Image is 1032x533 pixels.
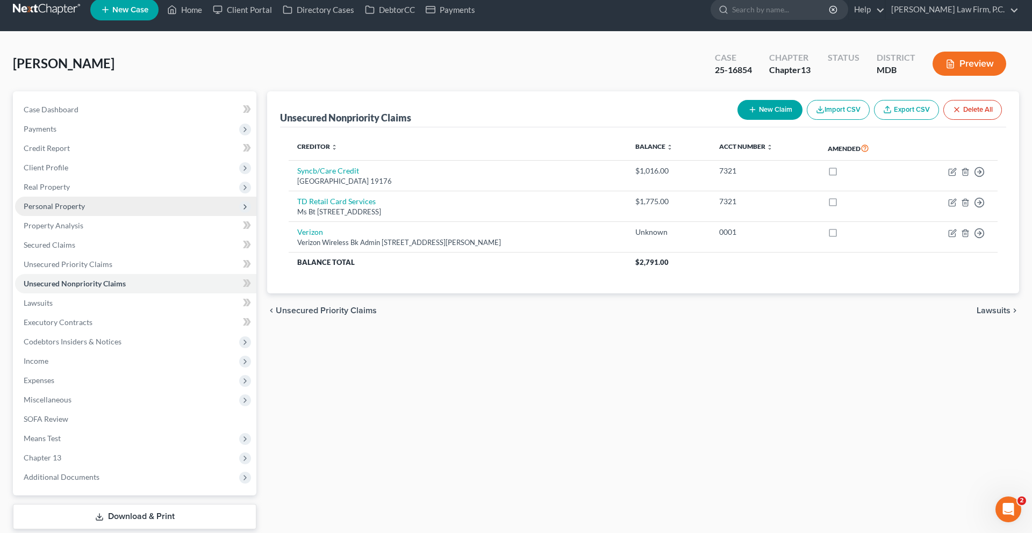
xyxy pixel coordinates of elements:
[635,165,702,176] div: $1,016.00
[15,100,256,119] a: Case Dashboard
[877,64,915,76] div: MDB
[1017,496,1026,505] span: 2
[24,434,61,443] span: Means Test
[24,337,121,346] span: Codebtors Insiders & Notices
[15,235,256,255] a: Secured Claims
[15,274,256,293] a: Unsecured Nonpriority Claims
[635,227,702,237] div: Unknown
[24,182,70,191] span: Real Property
[719,165,811,176] div: 7321
[24,124,56,133] span: Payments
[13,55,114,71] span: [PERSON_NAME]
[24,472,99,481] span: Additional Documents
[276,306,377,315] span: Unsecured Priority Claims
[297,237,618,248] div: Verizon Wireless Bk Admin [STREET_ADDRESS][PERSON_NAME]
[719,142,773,150] a: Acct Number unfold_more
[715,52,752,64] div: Case
[15,409,256,429] a: SOFA Review
[15,139,256,158] a: Credit Report
[877,52,915,64] div: District
[977,306,1010,315] span: Lawsuits
[13,504,256,529] a: Download & Print
[24,105,78,114] span: Case Dashboard
[24,201,85,211] span: Personal Property
[331,144,338,150] i: unfold_more
[801,64,811,75] span: 13
[24,376,54,385] span: Expenses
[715,64,752,76] div: 25-16854
[297,207,618,217] div: Ms Bt [STREET_ADDRESS]
[15,216,256,235] a: Property Analysis
[24,453,61,462] span: Chapter 13
[819,136,909,161] th: Amended
[267,306,377,315] button: chevron_left Unsecured Priority Claims
[280,111,411,124] div: Unsecured Nonpriority Claims
[297,176,618,186] div: [GEOGRAPHIC_DATA] 19176
[635,142,673,150] a: Balance unfold_more
[24,318,92,327] span: Executory Contracts
[874,100,939,120] a: Export CSV
[1010,306,1019,315] i: chevron_right
[112,6,148,14] span: New Case
[635,258,669,266] span: $2,791.00
[24,143,70,153] span: Credit Report
[297,197,376,206] a: TD Retail Card Services
[24,279,126,288] span: Unsecured Nonpriority Claims
[995,496,1021,522] iframe: Intercom live chat
[24,240,75,249] span: Secured Claims
[297,142,338,150] a: Creditor unfold_more
[289,253,627,272] th: Balance Total
[828,52,859,64] div: Status
[15,313,256,332] a: Executory Contracts
[15,293,256,313] a: Lawsuits
[666,144,673,150] i: unfold_more
[766,144,773,150] i: unfold_more
[977,306,1019,315] button: Lawsuits chevron_right
[635,196,702,207] div: $1,775.00
[933,52,1006,76] button: Preview
[769,52,811,64] div: Chapter
[719,227,811,237] div: 0001
[719,196,811,207] div: 7321
[297,166,359,175] a: Syncb/Care Credit
[24,260,112,269] span: Unsecured Priority Claims
[807,100,870,120] button: Import CSV
[769,64,811,76] div: Chapter
[267,306,276,315] i: chevron_left
[737,100,802,120] button: New Claim
[15,255,256,274] a: Unsecured Priority Claims
[24,163,68,172] span: Client Profile
[24,221,83,230] span: Property Analysis
[24,395,71,404] span: Miscellaneous
[24,298,53,307] span: Lawsuits
[943,100,1002,120] button: Delete All
[24,356,48,365] span: Income
[24,414,68,423] span: SOFA Review
[297,227,323,236] a: Verizon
